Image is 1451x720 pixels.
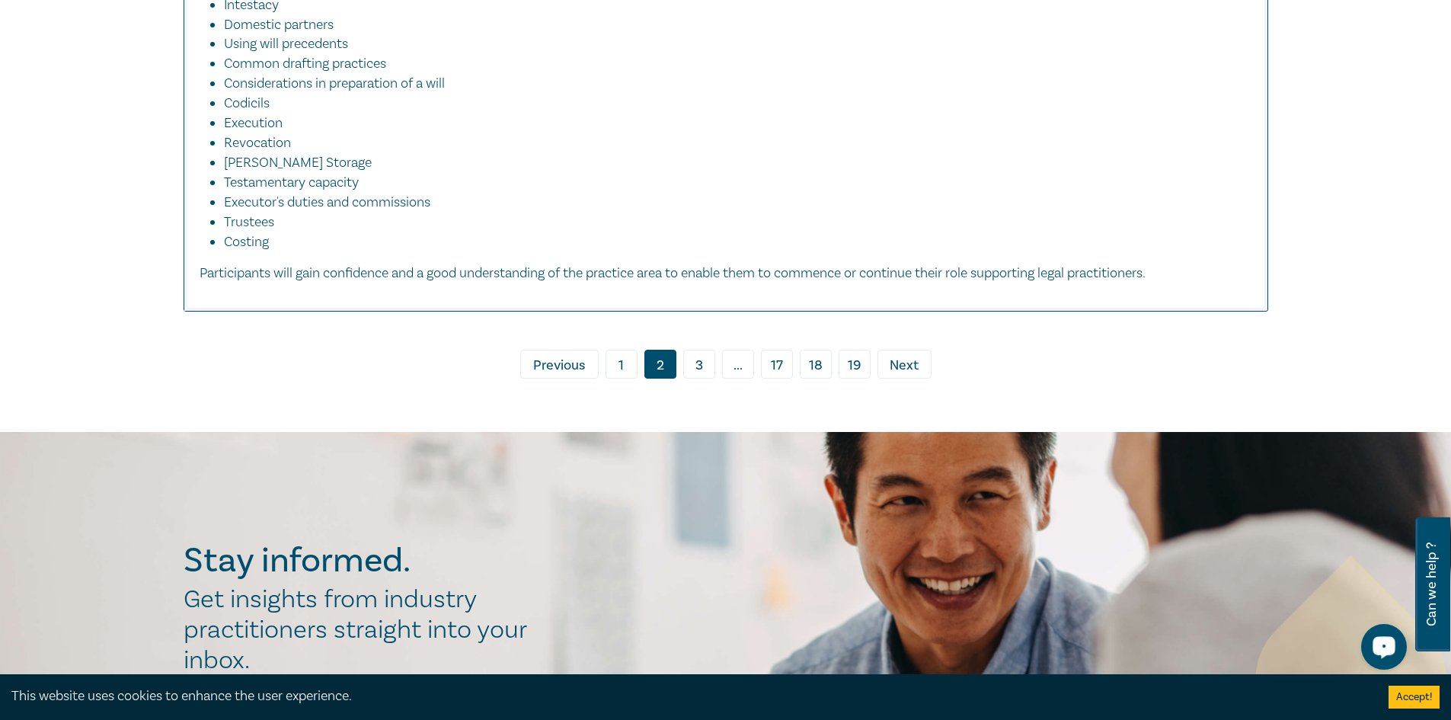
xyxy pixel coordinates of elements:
li: Testamentary capacity [224,173,1237,193]
li: Considerations in preparation of a will [224,74,1237,94]
span: Can we help ? [1424,526,1439,642]
h2: Get insights from industry practitioners straight into your inbox. [184,584,543,676]
li: Using will precedents [224,34,1237,54]
iframe: LiveChat chat widget [1349,618,1413,682]
li: Trustees [224,213,1237,232]
span: Next [890,356,919,376]
a: 1 [606,350,638,379]
li: Executor's duties and commissions [224,193,1237,213]
a: Previous [520,350,599,379]
li: Domestic partners [224,15,1237,35]
a: 3 [683,350,715,379]
a: Next [877,350,932,379]
button: Accept cookies [1389,686,1440,709]
span: ... [722,350,754,379]
p: Participants will gain confidence and a good understanding of the practice area to enable them to... [200,264,1252,283]
li: [PERSON_NAME] Storage [224,153,1237,173]
div: This website uses cookies to enhance the user experience. [11,686,1366,706]
a: 17 [761,350,793,379]
li: Codicils [224,94,1237,114]
h2: Stay informed. [184,541,543,581]
a: 19 [839,350,871,379]
a: 18 [800,350,832,379]
li: Costing [224,232,1252,252]
span: Previous [533,356,585,376]
li: Revocation [224,133,1237,153]
li: Execution [224,114,1237,133]
li: Common drafting practices [224,54,1237,74]
a: 2 [644,350,676,379]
